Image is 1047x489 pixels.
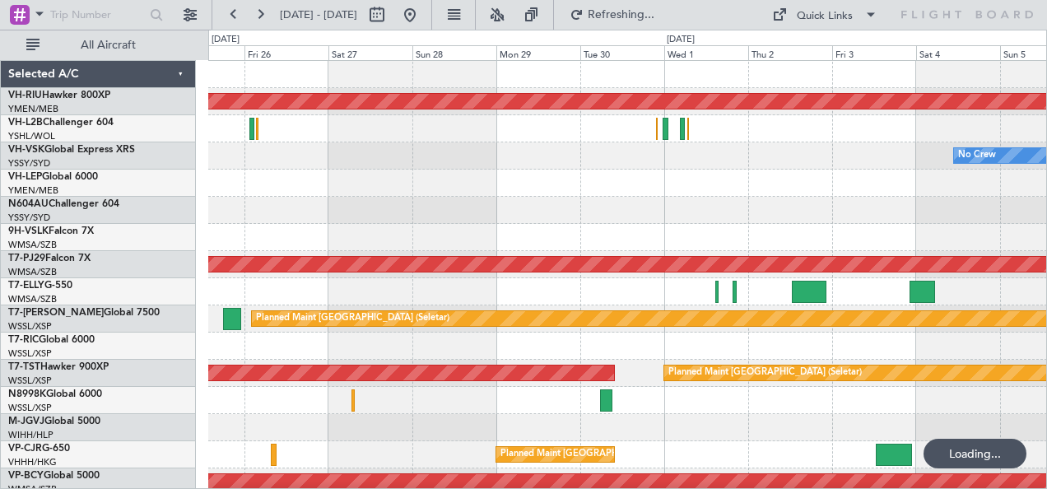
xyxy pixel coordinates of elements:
span: VH-L2B [8,118,43,128]
a: VH-LEPGlobal 6000 [8,172,98,182]
a: T7-ELLYG-550 [8,281,72,291]
span: T7-ELLY [8,281,44,291]
a: YSSY/SYD [8,157,50,170]
div: Sat 27 [328,45,412,60]
div: Fri 3 [832,45,916,60]
div: Sun 28 [412,45,496,60]
div: Planned Maint [GEOGRAPHIC_DATA] ([GEOGRAPHIC_DATA] Intl) [500,442,775,467]
a: YMEN/MEB [8,184,58,197]
a: WMSA/SZB [8,266,57,278]
a: N604AUChallenger 604 [8,199,119,209]
span: M-JGVJ [8,417,44,426]
span: VH-VSK [8,145,44,155]
div: Planned Maint [GEOGRAPHIC_DATA] (Seletar) [668,361,862,385]
a: WSSL/XSP [8,320,52,333]
a: VHHH/HKG [8,456,57,468]
a: T7-PJ29Falcon 7X [8,254,91,263]
span: 9H-VSLK [8,226,49,236]
div: [DATE] [212,33,240,47]
a: 9H-VSLKFalcon 7X [8,226,94,236]
span: VP-CJR [8,444,42,454]
div: Sat 4 [916,45,1000,60]
a: N8998KGlobal 6000 [8,389,102,399]
span: VP-BCY [8,471,44,481]
button: Refreshing... [562,2,661,28]
div: Quick Links [797,8,853,25]
a: VH-RIUHawker 800XP [8,91,110,100]
a: YSSY/SYD [8,212,50,224]
a: WSSL/XSP [8,347,52,360]
a: WMSA/SZB [8,293,57,305]
input: Trip Number [50,2,145,27]
button: All Aircraft [18,32,179,58]
a: VH-L2BChallenger 604 [8,118,114,128]
span: T7-PJ29 [8,254,45,263]
div: Loading... [924,439,1026,468]
span: N8998K [8,389,46,399]
span: Refreshing... [587,9,656,21]
div: Wed 1 [664,45,748,60]
span: [DATE] - [DATE] [280,7,357,22]
a: VP-BCYGlobal 5000 [8,471,100,481]
div: Fri 26 [244,45,328,60]
span: N604AU [8,199,49,209]
span: T7-[PERSON_NAME] [8,308,104,318]
a: WSSL/XSP [8,402,52,414]
a: M-JGVJGlobal 5000 [8,417,100,426]
a: YSHL/WOL [8,130,55,142]
a: WIHH/HLP [8,429,54,441]
a: WMSA/SZB [8,239,57,251]
div: Planned Maint [GEOGRAPHIC_DATA] (Seletar) [256,306,449,331]
span: VH-RIU [8,91,42,100]
span: T7-RIC [8,335,39,345]
span: VH-LEP [8,172,42,182]
div: [DATE] [667,33,695,47]
a: VH-VSKGlobal Express XRS [8,145,135,155]
a: VP-CJRG-650 [8,444,70,454]
a: T7-TSTHawker 900XP [8,362,109,372]
span: All Aircraft [43,40,174,51]
div: Tue 30 [580,45,664,60]
a: T7-RICGlobal 6000 [8,335,95,345]
button: Quick Links [764,2,886,28]
div: Thu 2 [748,45,832,60]
div: Mon 29 [496,45,580,60]
a: WSSL/XSP [8,375,52,387]
span: T7-TST [8,362,40,372]
a: T7-[PERSON_NAME]Global 7500 [8,308,160,318]
div: No Crew [958,143,996,168]
a: YMEN/MEB [8,103,58,115]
